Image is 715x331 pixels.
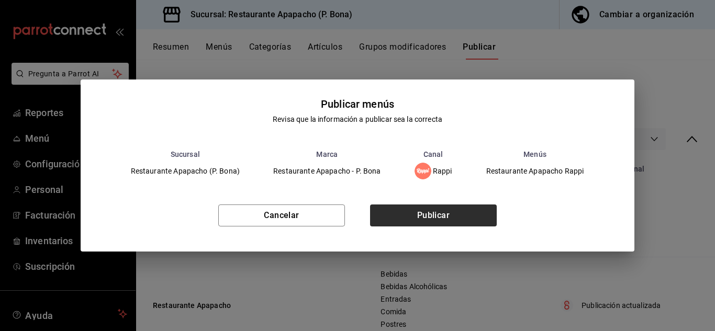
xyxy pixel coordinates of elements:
[114,158,257,184] td: Restaurante Apapacho (P. Bona)
[469,150,601,158] th: Menús
[486,167,584,175] span: Restaurante Apapacho Rappi
[114,150,257,158] th: Sucursal
[218,204,345,226] button: Cancelar
[370,204,497,226] button: Publicar
[256,150,398,158] th: Marca
[273,114,442,125] div: Revisa que la información a publicar sea la correcta
[321,96,394,112] div: Publicar menús
[398,150,469,158] th: Canal
[415,163,452,179] div: Rappi
[256,158,398,184] td: Restaurante Apapacho - P. Bona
